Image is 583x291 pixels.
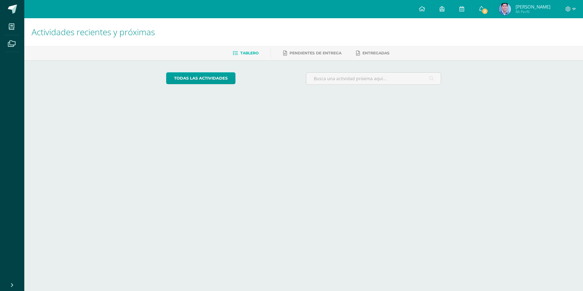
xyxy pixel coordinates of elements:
a: Entregadas [356,48,389,58]
img: 2831f3331a3cbb0491b6731354618ec6.png [499,3,511,15]
input: Busca una actividad próxima aquí... [306,73,441,84]
span: 2 [482,8,488,15]
a: todas las Actividades [166,72,235,84]
span: Tablero [240,51,259,55]
span: [PERSON_NAME] [516,4,550,10]
span: Pendientes de entrega [290,51,341,55]
span: Actividades recientes y próximas [32,26,155,38]
a: Tablero [233,48,259,58]
a: Pendientes de entrega [283,48,341,58]
span: Entregadas [362,51,389,55]
span: Mi Perfil [516,9,550,14]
